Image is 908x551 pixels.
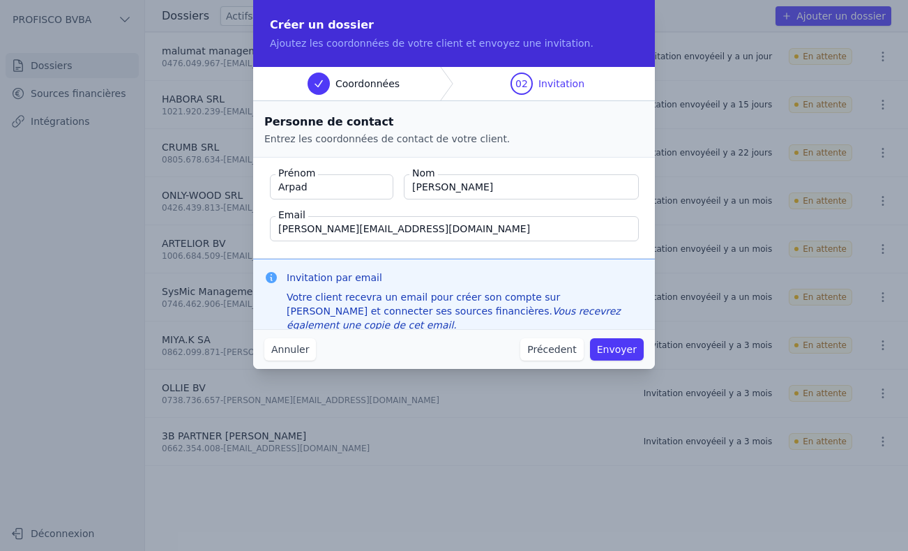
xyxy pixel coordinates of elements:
span: 02 [515,77,528,91]
p: Entrez les coordonnées de contact de votre client. [264,132,644,146]
nav: Progress [253,67,655,101]
span: Coordonnées [335,77,400,91]
button: Précedent [520,338,583,361]
h2: Créer un dossier [270,17,638,33]
label: Nom [409,166,438,180]
label: Prénom [275,166,318,180]
label: Email [275,208,308,222]
button: Envoyer [590,338,644,361]
span: Invitation [538,77,584,91]
button: Annuler [264,338,316,361]
h3: Invitation par email [287,271,644,285]
em: Vous recevrez également une copie de cet email. [287,305,621,331]
h2: Personne de contact [264,112,644,132]
div: Votre client recevra un email pour créer son compte sur [PERSON_NAME] et connecter ses sources fi... [287,290,644,332]
p: Ajoutez les coordonnées de votre client et envoyez une invitation. [270,36,638,50]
